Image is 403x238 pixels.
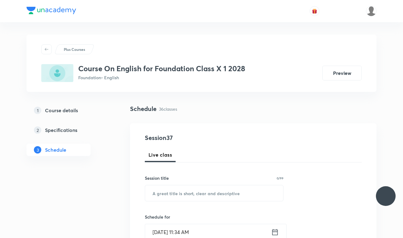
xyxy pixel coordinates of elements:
button: avatar [310,6,320,16]
span: Live class [149,151,172,158]
a: 2Specifications [26,124,110,136]
p: Foundation • English [78,74,245,81]
a: 1Course details [26,104,110,117]
h5: Schedule [45,146,66,154]
h5: Course details [45,107,78,114]
img: aadi Shukla [366,6,377,16]
img: ttu [382,192,389,200]
img: avatar [312,8,317,14]
p: 3 [34,146,41,154]
p: 36 classes [159,106,177,112]
input: A great title is short, clear and descriptive [145,185,283,201]
p: 0/99 [277,177,283,180]
p: Plus Courses [64,47,85,52]
button: Preview [322,66,362,80]
img: 11BDC6B3-7D8D-4568-9AAA-5F6653F54A51_plus.png [41,64,73,82]
p: 1 [34,107,41,114]
h5: Specifications [45,126,77,134]
h4: Schedule [130,104,157,113]
p: 2 [34,126,41,134]
img: Company Logo [26,7,76,14]
h4: Session 37 [145,133,257,142]
h3: Course On English for Foundation Class X 1 2028 [78,64,245,73]
h6: Session title [145,175,169,181]
h6: Schedule for [145,214,283,220]
a: Company Logo [26,7,76,16]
